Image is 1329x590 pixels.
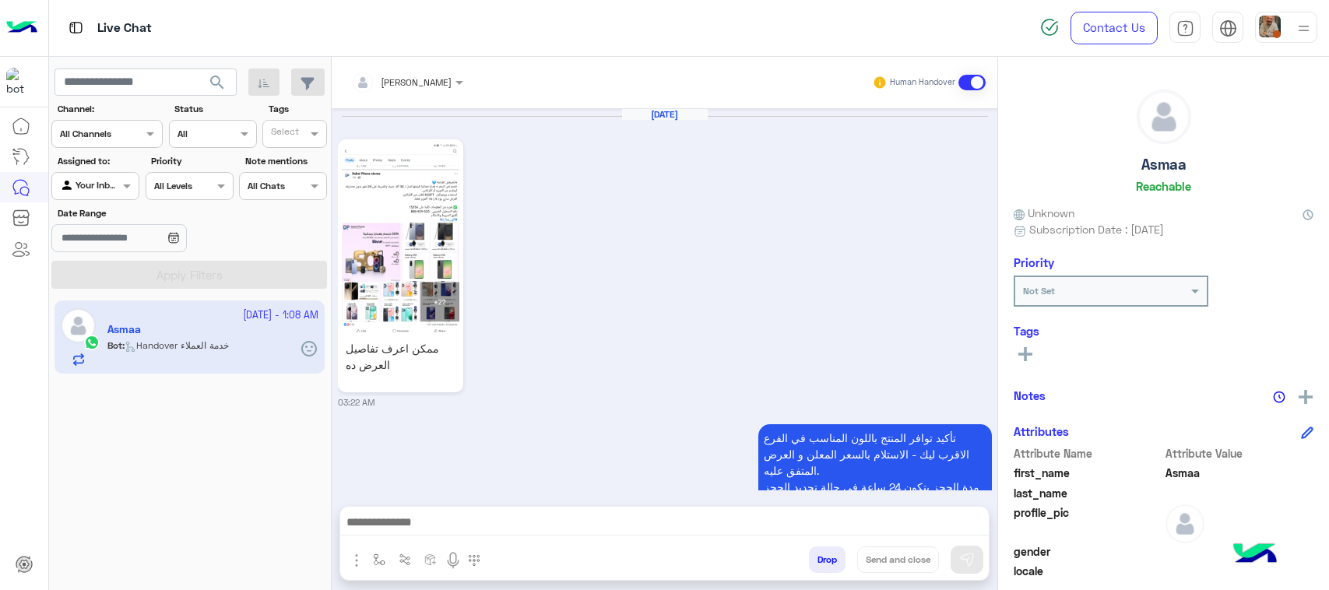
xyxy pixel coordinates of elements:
[1014,445,1162,462] span: Attribute Name
[1166,465,1314,481] span: Asmaa
[1273,391,1285,403] img: notes
[6,68,34,96] img: 1403182699927242
[338,396,374,409] small: 03:22 AM
[347,551,366,570] img: send attachment
[199,68,237,102] button: search
[151,154,231,168] label: Priority
[1014,465,1162,481] span: first_name
[373,553,385,566] img: select flow
[1299,390,1313,404] img: add
[338,139,464,392] a: ممكن اعرف تفاصيل العرض ده
[1141,156,1187,174] h5: Asmaa
[959,552,975,567] img: send message
[6,12,37,44] img: Logo
[1014,205,1074,221] span: Unknown
[1040,18,1059,37] img: spinner
[1166,445,1314,462] span: Attribute Value
[1014,485,1162,501] span: last_name
[1166,504,1204,543] img: defaultAdmin.png
[1137,90,1190,143] img: defaultAdmin.png
[342,336,448,377] p: ممكن اعرف تفاصيل العرض ده
[174,102,255,116] label: Status
[1169,12,1201,44] a: tab
[51,261,327,289] button: Apply Filters
[622,109,708,120] h6: [DATE]
[1014,388,1046,402] h6: Notes
[758,424,992,566] p: 9/10/2025, 3:22 AM
[809,546,846,573] button: Drop
[208,73,227,92] span: search
[1071,12,1158,44] a: Contact Us
[468,554,480,567] img: make a call
[444,551,462,570] img: send voice note
[1014,504,1162,540] span: profile_pic
[269,102,325,116] label: Tags
[1014,424,1069,438] h6: Attributes
[66,18,86,37] img: tab
[1166,543,1314,560] span: null
[58,154,138,168] label: Assigned to:
[381,76,452,88] span: [PERSON_NAME]
[97,18,152,39] p: Live Chat
[424,553,437,566] img: create order
[342,143,460,332] img: 1469007951037092.jpg
[418,546,444,572] button: create order
[1014,255,1054,269] h6: Priority
[1014,563,1162,579] span: locale
[58,102,161,116] label: Channel:
[1023,285,1055,297] b: Not Set
[245,154,325,168] label: Note mentions
[1029,221,1164,237] span: Subscription Date : [DATE]
[1219,19,1237,37] img: tab
[890,76,955,89] small: Human Handover
[269,125,299,142] div: Select
[1176,19,1194,37] img: tab
[58,206,232,220] label: Date Range
[1136,179,1191,193] h6: Reachable
[1014,324,1313,338] h6: Tags
[1228,528,1282,582] img: hulul-logo.png
[399,553,411,566] img: Trigger scenario
[367,546,392,572] button: select flow
[1014,543,1162,560] span: gender
[857,546,939,573] button: Send and close
[1166,563,1314,579] span: null
[1259,16,1281,37] img: userImage
[1294,19,1313,38] img: profile
[392,546,418,572] button: Trigger scenario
